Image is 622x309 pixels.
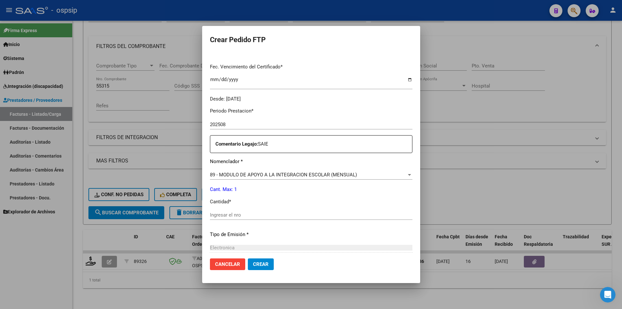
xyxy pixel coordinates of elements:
h2: Crear Pedido FTP [210,34,412,46]
iframe: Intercom live chat [600,287,616,303]
span: Electronica [210,245,235,251]
p: Cantidad [210,198,412,206]
p: Periodo Prestacion [210,107,412,115]
strong: Comentario Legajo: [215,141,258,147]
span: Cancelar [215,261,240,267]
div: Desde: [DATE] [210,95,412,103]
p: Fec. Vencimiento del Certificado [210,63,412,71]
button: Crear [248,258,274,270]
p: Tipo de Emisión * [210,231,412,238]
p: Nomenclador * [210,158,412,165]
span: 89 - MODULO DE APOYO A LA INTEGRACION ESCOLAR (MENSUAL) [210,172,357,178]
p: Cant. Max: 1 [210,186,412,193]
p: SAIE [215,140,412,148]
span: Crear [253,261,269,267]
button: Cancelar [210,258,245,270]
